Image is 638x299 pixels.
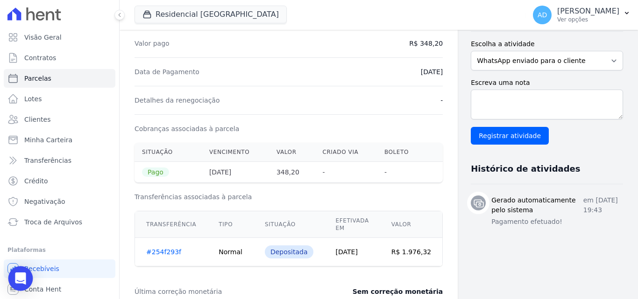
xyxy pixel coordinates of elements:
th: Criado via [315,143,376,162]
p: em [DATE] 19:43 [583,195,623,215]
span: Crédito [24,176,48,186]
span: Lotes [24,94,42,104]
th: Valor [380,211,443,238]
h3: Histórico de atividades [471,163,580,174]
div: Plataformas [7,244,112,256]
th: Tipo [207,211,254,238]
a: Conta Hent [4,280,115,299]
dt: Detalhes da renegociação [135,96,220,105]
a: Minha Carteira [4,131,115,149]
dd: Sem correção monetária [353,287,443,296]
label: Escreva uma nota [471,78,623,88]
a: Lotes [4,90,115,108]
dd: - [440,96,443,105]
p: [PERSON_NAME] [557,7,619,16]
h3: Gerado automaticamente pelo sistema [491,195,583,215]
a: Negativação [4,192,115,211]
a: Clientes [4,110,115,129]
span: Transferências [24,156,71,165]
th: Efetivada em [325,211,380,238]
th: - [377,162,425,183]
th: Situação [135,143,202,162]
a: Visão Geral [4,28,115,47]
span: Visão Geral [24,33,62,42]
th: Situação [254,211,325,238]
span: Negativação [24,197,65,206]
th: Transferência [135,211,208,238]
span: Recebíveis [24,264,59,273]
a: Troca de Arquivos [4,213,115,231]
dt: Cobranças associadas à parcela [135,124,239,133]
th: 348,20 [269,162,315,183]
a: #254f293f [146,248,181,256]
span: AD [538,12,547,18]
td: [DATE] [325,238,380,266]
dt: Valor pago [135,39,170,48]
div: Depositada [265,245,313,258]
th: [DATE] [202,162,269,183]
a: Recebíveis [4,259,115,278]
label: Escolha a atividade [471,39,623,49]
button: Residencial [GEOGRAPHIC_DATA] [135,6,287,23]
td: Normal [207,238,254,266]
a: Parcelas [4,69,115,88]
p: Ver opções [557,16,619,23]
span: Conta Hent [24,285,61,294]
th: Valor [269,143,315,162]
th: Boleto [377,143,425,162]
div: Open Intercom Messenger [8,266,33,291]
dt: Última correção monetária [135,287,317,296]
span: Clientes [24,115,50,124]
th: Vencimento [202,143,269,162]
dt: Data de Pagamento [135,67,199,76]
h3: Transferências associadas à parcela [135,192,443,202]
span: Contratos [24,53,56,63]
a: Crédito [4,172,115,190]
a: Transferências [4,151,115,170]
dd: [DATE] [421,67,443,76]
input: Registrar atividade [471,127,549,145]
td: R$ 1.976,32 [380,238,443,266]
span: Parcelas [24,74,51,83]
span: Pago [142,167,169,177]
a: Contratos [4,49,115,67]
dd: R$ 348,20 [409,39,443,48]
th: - [315,162,376,183]
span: Troca de Arquivos [24,217,82,227]
button: AD [PERSON_NAME] Ver opções [525,2,638,28]
p: Pagamento efetuado! [491,217,623,227]
span: Minha Carteira [24,135,72,145]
